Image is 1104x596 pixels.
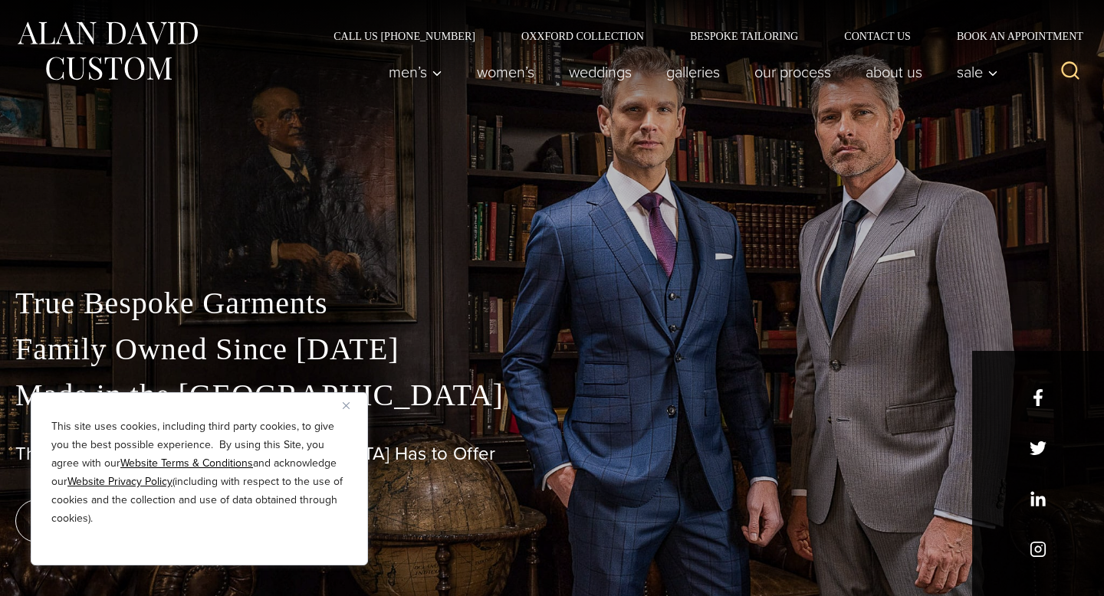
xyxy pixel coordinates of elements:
[15,443,1089,465] h1: The Best Custom Suits [GEOGRAPHIC_DATA] Has to Offer
[552,57,649,87] a: weddings
[15,499,230,542] a: book an appointment
[120,455,253,471] a: Website Terms & Conditions
[310,31,498,41] a: Call Us [PHONE_NUMBER]
[849,57,940,87] a: About Us
[389,64,442,80] span: Men’s
[15,17,199,85] img: Alan David Custom
[1052,54,1089,90] button: View Search Form
[934,31,1089,41] a: Book an Appointment
[649,57,738,87] a: Galleries
[498,31,667,41] a: Oxxford Collection
[51,418,347,528] p: This site uses cookies, including third party cookies, to give you the best possible experience. ...
[15,280,1089,418] p: True Bespoke Garments Family Owned Since [DATE] Made in the [GEOGRAPHIC_DATA]
[957,64,998,80] span: Sale
[821,31,934,41] a: Contact Us
[667,31,821,41] a: Bespoke Tailoring
[343,396,361,414] button: Close
[372,57,1007,87] nav: Primary Navigation
[738,57,849,87] a: Our Process
[343,402,350,409] img: Close
[310,31,1089,41] nav: Secondary Navigation
[67,473,172,490] a: Website Privacy Policy
[460,57,552,87] a: Women’s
